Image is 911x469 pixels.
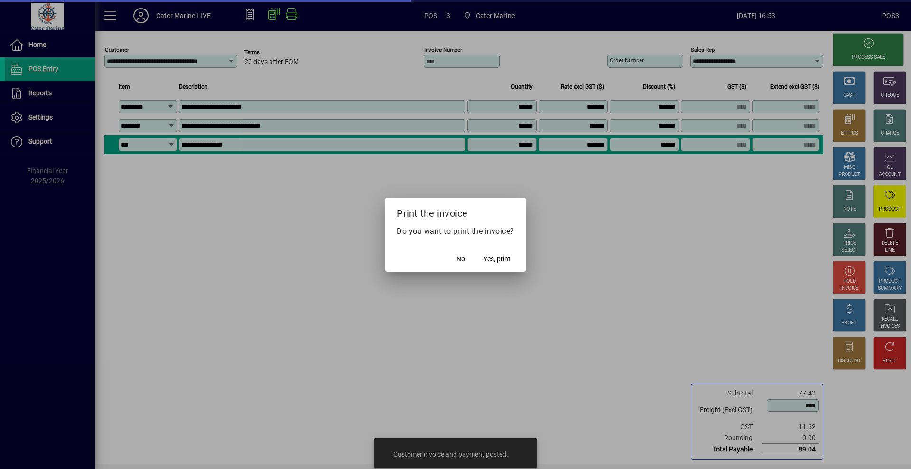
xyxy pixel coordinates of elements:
[456,254,465,264] span: No
[385,198,526,225] h2: Print the invoice
[480,251,514,268] button: Yes, print
[446,251,476,268] button: No
[483,254,511,264] span: Yes, print
[397,226,514,237] p: Do you want to print the invoice?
